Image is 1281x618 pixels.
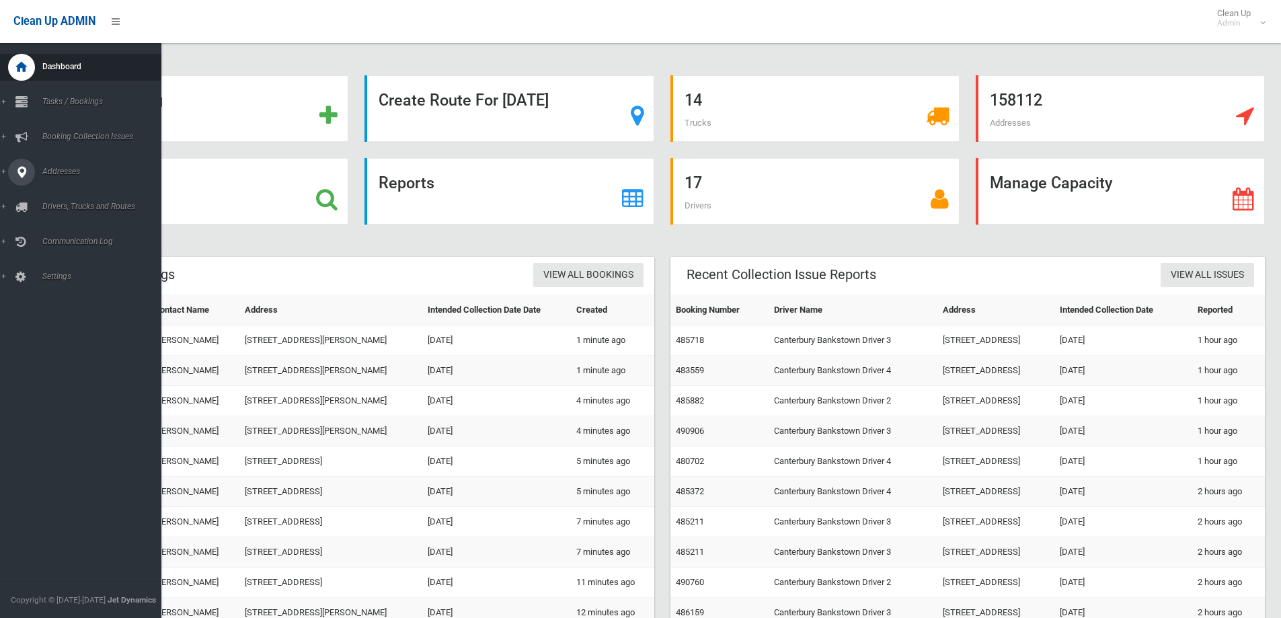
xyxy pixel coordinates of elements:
[670,158,960,225] a: 17 Drivers
[685,118,711,128] span: Trucks
[1192,537,1265,568] td: 2 hours ago
[676,516,704,527] a: 485211
[379,91,549,110] strong: Create Route For [DATE]
[676,607,704,617] a: 486159
[149,325,239,356] td: [PERSON_NAME]
[571,386,654,416] td: 4 minutes ago
[422,325,571,356] td: [DATE]
[937,356,1054,386] td: [STREET_ADDRESS]
[239,295,422,325] th: Address
[769,568,937,598] td: Canterbury Bankstown Driver 2
[769,295,937,325] th: Driver Name
[149,386,239,416] td: [PERSON_NAME]
[685,200,711,210] span: Drivers
[422,356,571,386] td: [DATE]
[239,356,422,386] td: [STREET_ADDRESS][PERSON_NAME]
[239,447,422,477] td: [STREET_ADDRESS]
[685,91,702,110] strong: 14
[1192,416,1265,447] td: 1 hour ago
[239,416,422,447] td: [STREET_ADDRESS][PERSON_NAME]
[13,15,95,28] span: Clean Up ADMIN
[676,335,704,345] a: 485718
[937,447,1054,477] td: [STREET_ADDRESS]
[239,325,422,356] td: [STREET_ADDRESS][PERSON_NAME]
[571,568,654,598] td: 11 minutes ago
[38,167,171,176] span: Addresses
[1217,18,1251,28] small: Admin
[1192,386,1265,416] td: 1 hour ago
[239,568,422,598] td: [STREET_ADDRESS]
[676,486,704,496] a: 485372
[149,568,239,598] td: [PERSON_NAME]
[1192,507,1265,537] td: 2 hours ago
[990,173,1112,192] strong: Manage Capacity
[769,416,937,447] td: Canterbury Bankstown Driver 3
[1054,416,1192,447] td: [DATE]
[937,507,1054,537] td: [STREET_ADDRESS]
[1210,8,1264,28] span: Clean Up
[38,62,171,71] span: Dashboard
[769,537,937,568] td: Canterbury Bankstown Driver 3
[422,416,571,447] td: [DATE]
[422,568,571,598] td: [DATE]
[676,456,704,466] a: 480702
[571,477,654,507] td: 5 minutes ago
[1192,477,1265,507] td: 2 hours ago
[571,537,654,568] td: 7 minutes ago
[422,477,571,507] td: [DATE]
[976,158,1265,225] a: Manage Capacity
[769,356,937,386] td: Canterbury Bankstown Driver 4
[1054,356,1192,386] td: [DATE]
[364,158,654,225] a: Reports
[239,477,422,507] td: [STREET_ADDRESS]
[1192,447,1265,477] td: 1 hour ago
[670,75,960,142] a: 14 Trucks
[1054,325,1192,356] td: [DATE]
[571,447,654,477] td: 5 minutes ago
[676,547,704,557] a: 485211
[937,386,1054,416] td: [STREET_ADDRESS]
[149,356,239,386] td: [PERSON_NAME]
[38,202,171,211] span: Drivers, Trucks and Routes
[990,118,1031,128] span: Addresses
[59,75,348,142] a: Add Booking
[108,595,156,605] strong: Jet Dynamics
[533,263,644,288] a: View All Bookings
[422,537,571,568] td: [DATE]
[670,295,769,325] th: Booking Number
[239,507,422,537] td: [STREET_ADDRESS]
[38,97,171,106] span: Tasks / Bookings
[769,325,937,356] td: Canterbury Bankstown Driver 3
[676,365,704,375] a: 483559
[422,386,571,416] td: [DATE]
[149,295,239,325] th: Contact Name
[937,416,1054,447] td: [STREET_ADDRESS]
[769,477,937,507] td: Canterbury Bankstown Driver 4
[1054,295,1192,325] th: Intended Collection Date
[149,477,239,507] td: [PERSON_NAME]
[1192,325,1265,356] td: 1 hour ago
[676,577,704,587] a: 490760
[11,595,106,605] span: Copyright © [DATE]-[DATE]
[1054,447,1192,477] td: [DATE]
[571,416,654,447] td: 4 minutes ago
[937,537,1054,568] td: [STREET_ADDRESS]
[1192,295,1265,325] th: Reported
[59,158,348,225] a: Search
[1054,477,1192,507] td: [DATE]
[571,295,654,325] th: Created
[149,447,239,477] td: [PERSON_NAME]
[38,237,171,246] span: Communication Log
[38,132,171,141] span: Booking Collection Issues
[990,91,1042,110] strong: 158112
[571,507,654,537] td: 7 minutes ago
[937,295,1054,325] th: Address
[422,507,571,537] td: [DATE]
[149,416,239,447] td: [PERSON_NAME]
[976,75,1265,142] a: 158112 Addresses
[937,325,1054,356] td: [STREET_ADDRESS]
[769,386,937,416] td: Canterbury Bankstown Driver 2
[670,262,892,288] header: Recent Collection Issue Reports
[239,386,422,416] td: [STREET_ADDRESS][PERSON_NAME]
[937,568,1054,598] td: [STREET_ADDRESS]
